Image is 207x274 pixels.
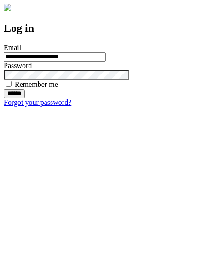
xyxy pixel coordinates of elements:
label: Password [4,62,32,69]
label: Remember me [15,80,58,88]
h2: Log in [4,22,203,34]
img: logo-4e3dc11c47720685a147b03b5a06dd966a58ff35d612b21f08c02c0306f2b779.png [4,4,11,11]
label: Email [4,44,21,51]
a: Forgot your password? [4,98,71,106]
